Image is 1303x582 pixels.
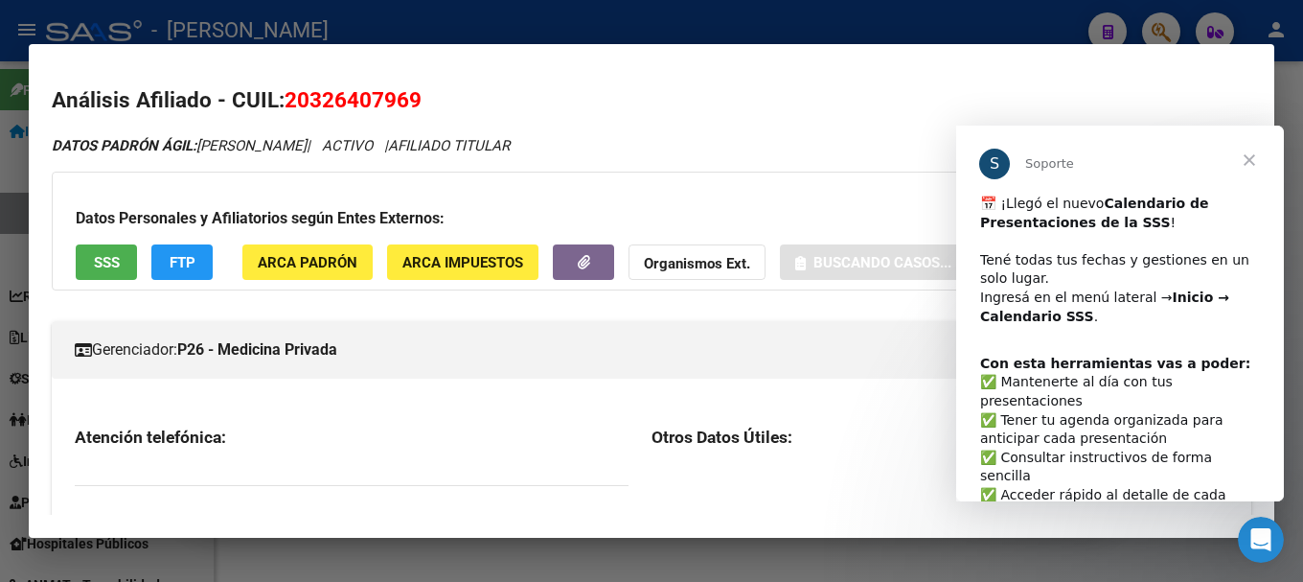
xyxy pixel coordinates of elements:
h3: Datos Personales y Afiliatorios según Entes Externos: [76,207,1227,230]
span: SSS [94,254,120,271]
div: ​✅ Mantenerte al día con tus presentaciones ✅ Tener tu agenda organizada para anticipar cada pres... [24,229,304,454]
button: FTP [151,244,213,280]
button: SSS [76,244,137,280]
span: ARCA Padrón [258,254,357,271]
button: ARCA Impuestos [387,244,538,280]
iframe: Intercom live chat [1238,517,1284,563]
button: ARCA Padrón [242,244,373,280]
span: FTP [170,254,195,271]
strong: P26 - Medicina Privada [177,338,337,361]
button: Organismos Ext. [629,244,766,280]
span: ARCA Impuestos [402,254,523,271]
span: Buscando casos... [813,254,951,271]
span: 20326407969 [285,87,422,112]
strong: Organismos Ext. [644,255,750,272]
span: [PERSON_NAME] [52,137,307,154]
mat-expansion-panel-header: Gerenciador:P26 - Medicina Privada [52,321,1251,379]
mat-panel-title: Gerenciador: [75,338,1205,361]
b: Con esta herramientas vas a poder: [24,230,294,245]
i: | ACTIVO | [52,137,510,154]
h3: Otros Datos Útiles: [651,427,1228,448]
button: Buscando casos... [780,244,967,280]
iframe: Intercom live chat mensaje [956,126,1284,501]
h2: Análisis Afiliado - CUIL: [52,84,1251,117]
h3: Atención telefónica: [75,427,629,448]
strong: DATOS PADRÓN ÁGIL: [52,137,196,154]
span: AFILIADO TITULAR [388,137,510,154]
